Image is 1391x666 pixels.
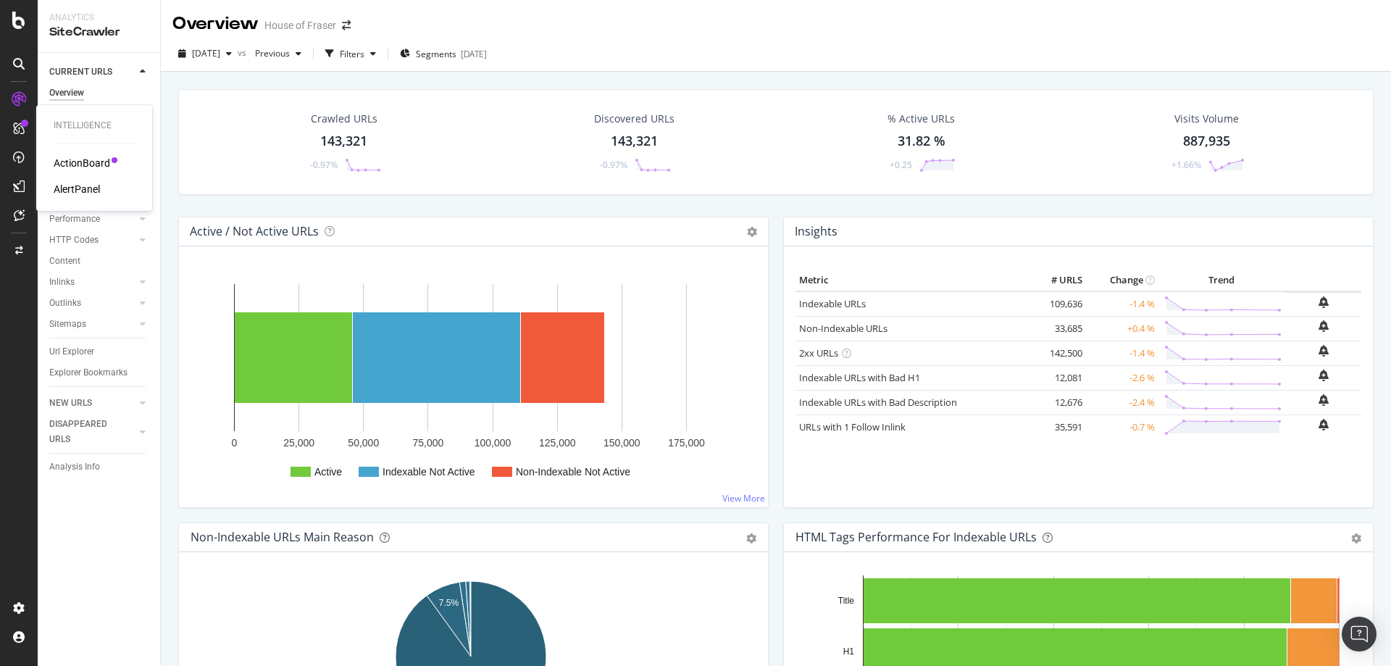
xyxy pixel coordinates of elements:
[1028,341,1086,365] td: 142,500
[413,437,444,449] text: 75,000
[49,233,135,248] a: HTTP Codes
[795,270,1028,291] th: Metric
[1028,415,1086,439] td: 35,591
[1086,390,1158,415] td: -2.4 %
[1174,112,1239,126] div: Visits Volume
[54,156,110,170] a: ActionBoard
[1086,365,1158,390] td: -2.6 %
[311,112,377,126] div: Crawled URLs
[49,417,122,447] div: DISAPPEARED URLS
[461,48,487,60] div: [DATE]
[49,365,150,380] a: Explorer Bookmarks
[49,275,75,290] div: Inlinks
[54,182,100,196] a: AlertPanel
[1319,345,1329,357] div: bell-plus
[340,48,364,60] div: Filters
[838,596,855,606] text: Title
[264,18,336,33] div: House of Fraser
[799,346,838,359] a: 2xx URLs
[890,159,912,171] div: +0.25
[1319,394,1329,406] div: bell-plus
[49,317,135,332] a: Sitemaps
[1086,316,1158,341] td: +0.4 %
[1351,533,1361,544] div: gear
[722,492,765,504] a: View More
[49,64,112,80] div: CURRENT URLS
[49,86,84,101] div: Overview
[49,24,149,41] div: SiteCrawler
[799,297,866,310] a: Indexable URLs
[799,396,957,409] a: Indexable URLs with Bad Description
[191,530,374,544] div: Non-Indexable URLs Main Reason
[898,132,945,151] div: 31.82 %
[1028,390,1086,415] td: 12,676
[1086,341,1158,365] td: -1.4 %
[600,159,627,171] div: -0.97%
[238,46,249,59] span: vs
[383,466,475,478] text: Indexable Not Active
[172,42,238,65] button: [DATE]
[1086,415,1158,439] td: -0.7 %
[1342,617,1377,652] div: Open Intercom Messenger
[668,437,705,449] text: 175,000
[49,344,150,359] a: Url Explorer
[799,371,920,384] a: Indexable URLs with Bad H1
[310,159,338,171] div: -0.97%
[594,112,674,126] div: Discovered URLs
[1171,159,1201,171] div: +1.66%
[49,417,135,447] a: DISAPPEARED URLS
[49,212,135,227] a: Performance
[249,42,307,65] button: Previous
[49,254,150,269] a: Content
[320,132,367,151] div: 143,321
[1319,296,1329,308] div: bell-plus
[439,597,459,607] text: 7.5%
[342,20,351,30] div: arrow-right-arrow-left
[475,437,511,449] text: 100,000
[747,227,757,237] i: Options
[49,296,81,311] div: Outlinks
[1319,370,1329,381] div: bell-plus
[314,466,342,478] text: Active
[49,396,135,411] a: NEW URLS
[1319,419,1329,430] div: bell-plus
[49,275,135,290] a: Inlinks
[54,120,135,132] div: Intelligence
[232,437,238,449] text: 0
[1028,316,1086,341] td: 33,685
[416,48,456,60] span: Segments
[348,437,379,449] text: 50,000
[539,437,576,449] text: 125,000
[191,270,756,496] svg: A chart.
[49,86,150,101] a: Overview
[516,466,630,478] text: Non-Indexable Not Active
[319,42,382,65] button: Filters
[843,646,855,657] text: H1
[1028,270,1086,291] th: # URLS
[49,233,99,248] div: HTTP Codes
[603,437,640,449] text: 150,000
[799,420,906,433] a: URLs with 1 Follow Inlink
[799,322,887,335] a: Non-Indexable URLs
[49,459,150,475] a: Analysis Info
[1086,270,1158,291] th: Change
[1183,132,1230,151] div: 887,935
[1086,291,1158,317] td: -1.4 %
[795,530,1037,544] div: HTML Tags Performance for Indexable URLs
[1158,270,1285,291] th: Trend
[1319,320,1329,332] div: bell-plus
[49,212,100,227] div: Performance
[1028,365,1086,390] td: 12,081
[49,254,80,269] div: Content
[192,47,220,59] span: 2025 Sep. 28th
[190,222,319,241] h4: Active / Not Active URLs
[49,317,86,332] div: Sitemaps
[49,12,149,24] div: Analytics
[49,64,135,80] a: CURRENT URLS
[1028,291,1086,317] td: 109,636
[611,132,658,151] div: 143,321
[49,344,94,359] div: Url Explorer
